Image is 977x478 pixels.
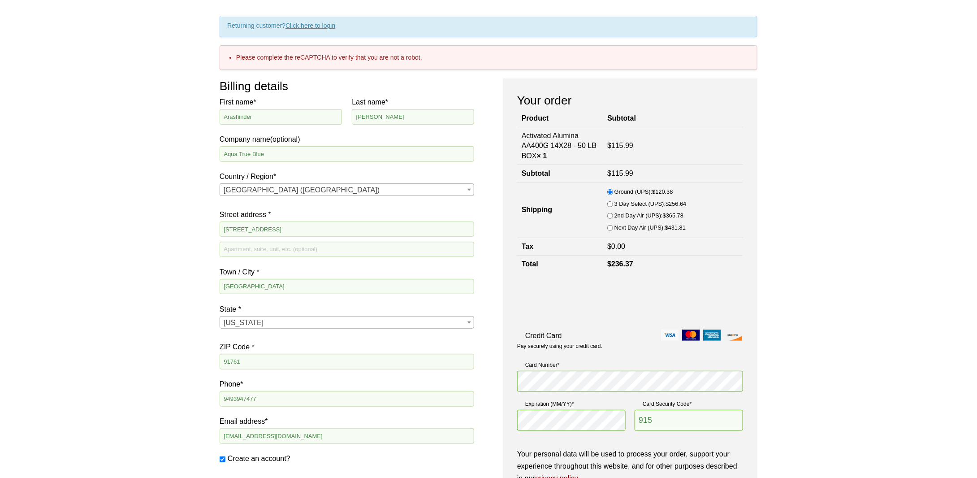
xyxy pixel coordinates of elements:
li: Please complete the reCAPTCHA to verify that you are not a robot. [236,53,750,62]
label: First name [220,96,342,108]
span: United States (US) [220,184,474,196]
th: Tax [517,238,603,255]
img: mastercard [682,330,700,341]
bdi: 115.99 [607,169,633,177]
strong: × 1 [537,152,547,160]
span: $ [666,200,669,207]
label: Card Number [517,361,743,369]
span: $ [652,188,655,195]
label: Phone [220,378,474,390]
input: Apartment, suite, unit, etc. (optional) [220,242,474,257]
label: Town / City [220,266,474,278]
label: Card Security Code [635,400,743,408]
label: Country / Region [220,170,474,183]
span: $ [607,260,611,268]
span: $ [607,142,611,149]
input: CSC [635,410,743,431]
label: Credit Card [517,330,743,342]
label: Expiration (MM/YY) [517,400,626,408]
span: $ [665,224,668,231]
span: California [220,317,474,329]
label: Next Day Air (UPS): [614,223,686,233]
h3: Billing details [220,78,474,94]
label: 2nd Day Air (UPS): [614,211,683,221]
label: Email address [220,415,474,427]
iframe: reCAPTCHA [517,282,653,317]
bdi: 256.64 [666,200,686,207]
bdi: 236.37 [607,260,633,268]
label: Company name [220,96,474,145]
label: Street address [220,209,474,221]
th: Product [517,110,603,127]
label: State [220,303,474,315]
h3: Your order [517,93,743,108]
label: Last name [352,96,474,108]
span: $ [607,169,611,177]
div: Returning customer? [220,16,757,37]
th: Subtotal [603,110,743,127]
fieldset: Payment Info [517,357,743,439]
span: (optional) [270,135,300,143]
bdi: 0.00 [607,243,625,250]
bdi: 365.78 [663,212,683,219]
th: Total [517,256,603,273]
th: Subtotal [517,165,603,183]
span: Country / Region [220,183,474,196]
img: amex [703,330,721,341]
span: $ [663,212,666,219]
label: ZIP Code [220,341,474,353]
label: Ground (UPS): [614,187,673,197]
p: Pay securely using your credit card. [517,343,743,350]
img: visa [661,330,679,341]
span: $ [607,243,611,250]
img: discover [724,330,742,341]
span: State [220,316,474,329]
bdi: 120.38 [652,188,673,195]
td: Activated Alumina AA400G 14X28 - 50 LB BOX [517,127,603,165]
a: Click here to login [285,22,335,29]
label: 3 Day Select (UPS): [614,199,687,209]
bdi: 431.81 [665,224,686,231]
th: Shipping [517,183,603,238]
span: Create an account? [228,455,290,462]
input: House number and street name [220,222,474,237]
input: Create an account? [220,456,225,462]
bdi: 115.99 [607,142,633,149]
